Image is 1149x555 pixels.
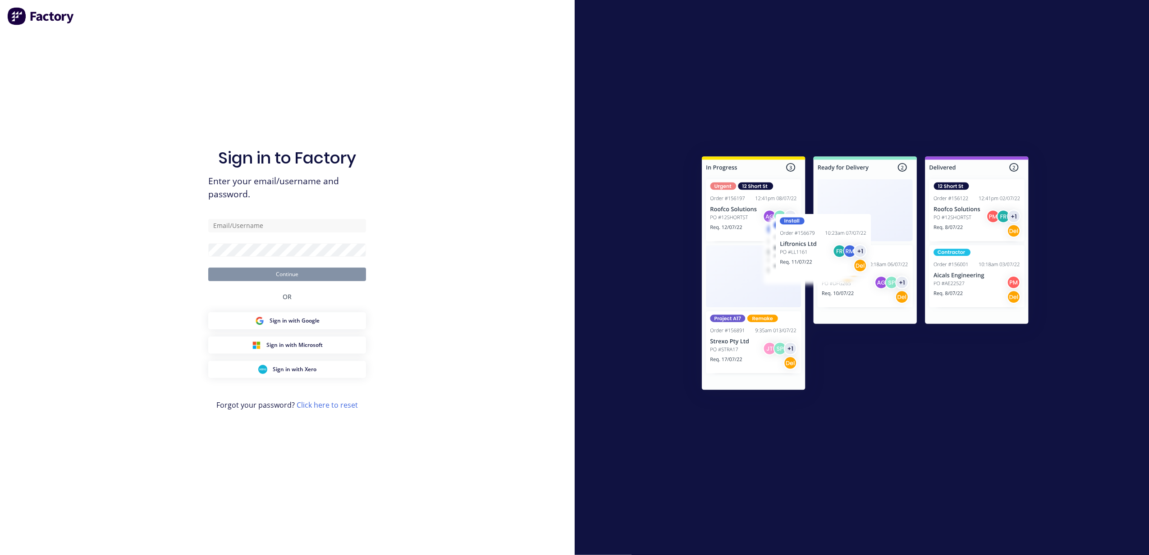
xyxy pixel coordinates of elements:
button: Microsoft Sign inSign in with Microsoft [208,337,366,354]
span: Sign in with Microsoft [266,341,323,349]
span: Sign in with Google [270,317,320,325]
span: Sign in with Xero [273,365,316,373]
img: Sign in [682,138,1048,411]
span: Enter your email/username and password. [208,175,366,201]
h1: Sign in to Factory [218,148,356,168]
a: Click here to reset [297,400,358,410]
img: Microsoft Sign in [252,341,261,350]
button: Google Sign inSign in with Google [208,312,366,329]
img: Xero Sign in [258,365,267,374]
input: Email/Username [208,219,366,232]
img: Factory [7,7,75,25]
button: Continue [208,268,366,281]
button: Xero Sign inSign in with Xero [208,361,366,378]
img: Google Sign in [255,316,264,325]
div: OR [283,281,292,312]
span: Forgot your password? [216,400,358,410]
